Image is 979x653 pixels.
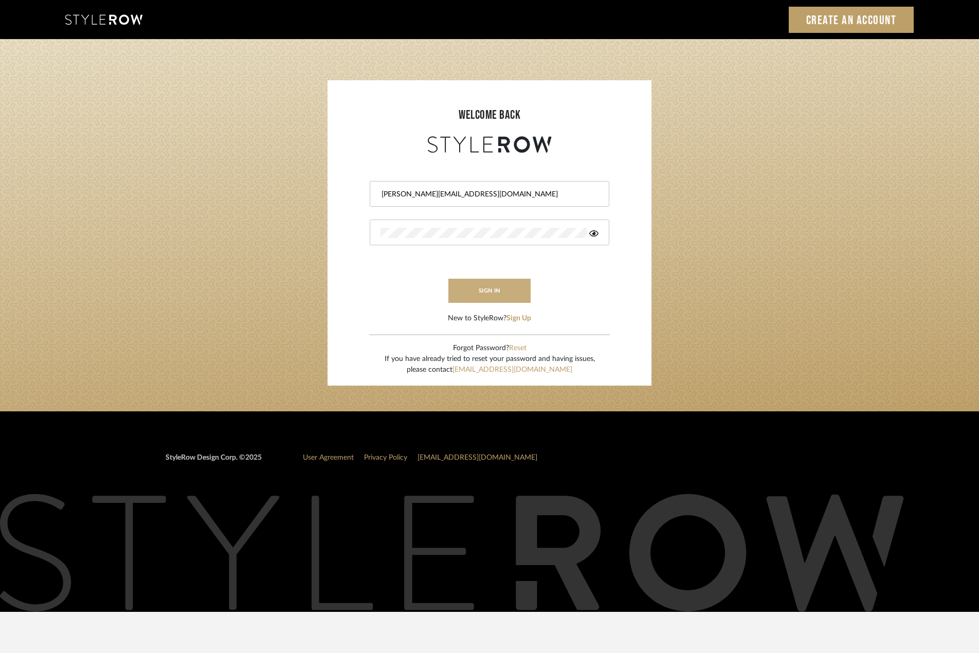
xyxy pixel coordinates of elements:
a: Create an Account [789,7,914,33]
div: Forgot Password? [385,343,595,354]
div: New to StyleRow? [448,313,531,324]
input: Email Address [380,189,596,199]
a: Privacy Policy [364,454,407,461]
div: StyleRow Design Corp. ©2025 [166,452,262,471]
button: sign in [448,279,531,303]
div: If you have already tried to reset your password and having issues, please contact [385,354,595,375]
a: [EMAIL_ADDRESS][DOMAIN_NAME] [418,454,537,461]
a: User Agreement [303,454,354,461]
div: welcome back [338,106,641,124]
a: [EMAIL_ADDRESS][DOMAIN_NAME] [452,366,572,373]
button: Reset [509,343,527,354]
button: Sign Up [506,313,531,324]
